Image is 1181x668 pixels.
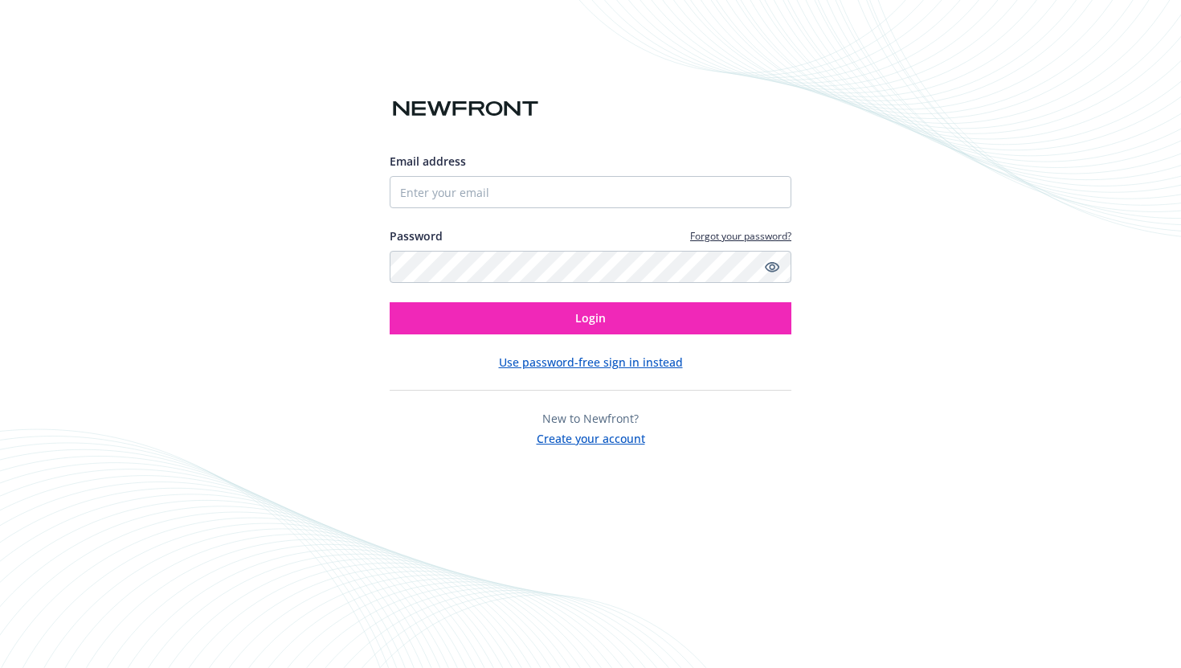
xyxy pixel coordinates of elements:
span: Login [575,310,606,326]
button: Login [390,302,791,334]
input: Enter your email [390,176,791,208]
a: Forgot your password? [690,229,791,243]
label: Password [390,227,443,244]
button: Create your account [537,427,645,447]
img: Newfront logo [390,95,541,123]
input: Enter your password [390,251,791,283]
a: Show password [762,257,782,277]
span: New to Newfront? [542,411,639,426]
button: Use password-free sign in instead [499,354,683,371]
span: Email address [390,154,466,169]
